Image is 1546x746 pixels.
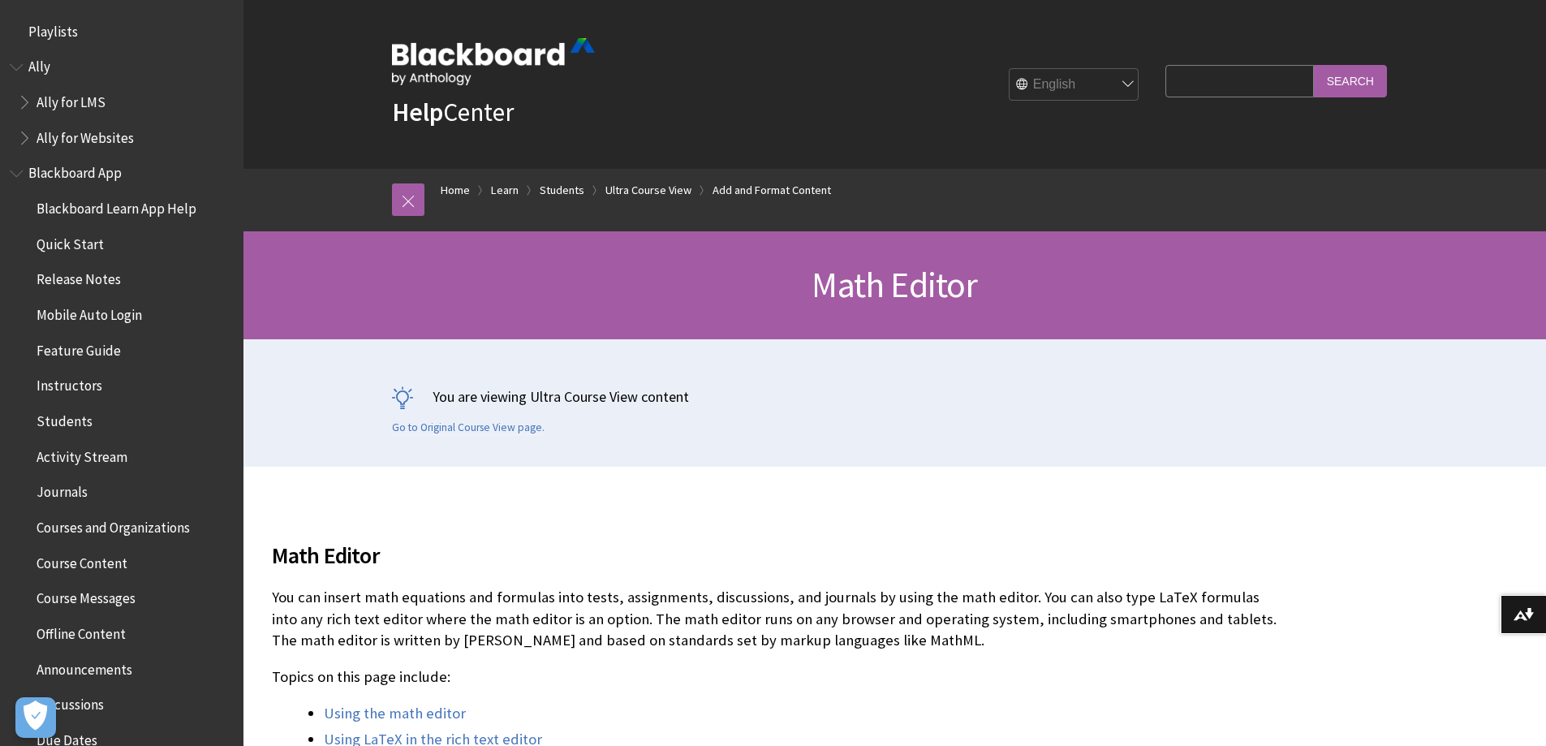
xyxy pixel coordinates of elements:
span: Ally [28,54,50,75]
span: Ally for LMS [37,88,106,110]
a: Using the math editor [324,704,466,723]
span: Courses and Organizations [37,514,190,536]
span: Ally for Websites [37,124,134,146]
strong: Help [392,96,443,128]
span: Mobile Auto Login [37,301,142,323]
span: Quick Start [37,231,104,252]
a: HelpCenter [392,96,514,128]
span: Math Editor [812,262,977,307]
span: Math Editor [272,538,1278,572]
a: Go to Original Course View page. [392,420,545,435]
img: Blackboard by Anthology [392,38,595,85]
span: Offline Content [37,620,126,642]
span: Announcements [37,656,132,678]
nav: Book outline for Playlists [10,18,234,45]
input: Search [1314,65,1387,97]
span: Blackboard App [28,160,122,182]
span: Course Messages [37,585,136,607]
span: Activity Stream [37,443,127,465]
span: Instructors [37,373,102,395]
a: Learn [491,180,519,201]
span: Course Content [37,550,127,571]
a: Home [441,180,470,201]
a: Ultra Course View [605,180,691,201]
a: Students [540,180,584,201]
span: Students [37,407,93,429]
span: Journals [37,479,88,501]
nav: Book outline for Anthology Ally Help [10,54,234,152]
select: Site Language Selector [1010,69,1139,101]
p: You can insert math equations and formulas into tests, assignments, discussions, and journals by ... [272,587,1278,651]
p: Topics on this page include: [272,666,1278,688]
span: Playlists [28,18,78,40]
span: Discussions [37,691,104,713]
a: Add and Format Content [713,180,831,201]
span: Blackboard Learn App Help [37,195,196,217]
span: Release Notes [37,266,121,288]
span: Feature Guide [37,337,121,359]
p: You are viewing Ultra Course View content [392,386,1398,407]
button: Open Preferences [15,697,56,738]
